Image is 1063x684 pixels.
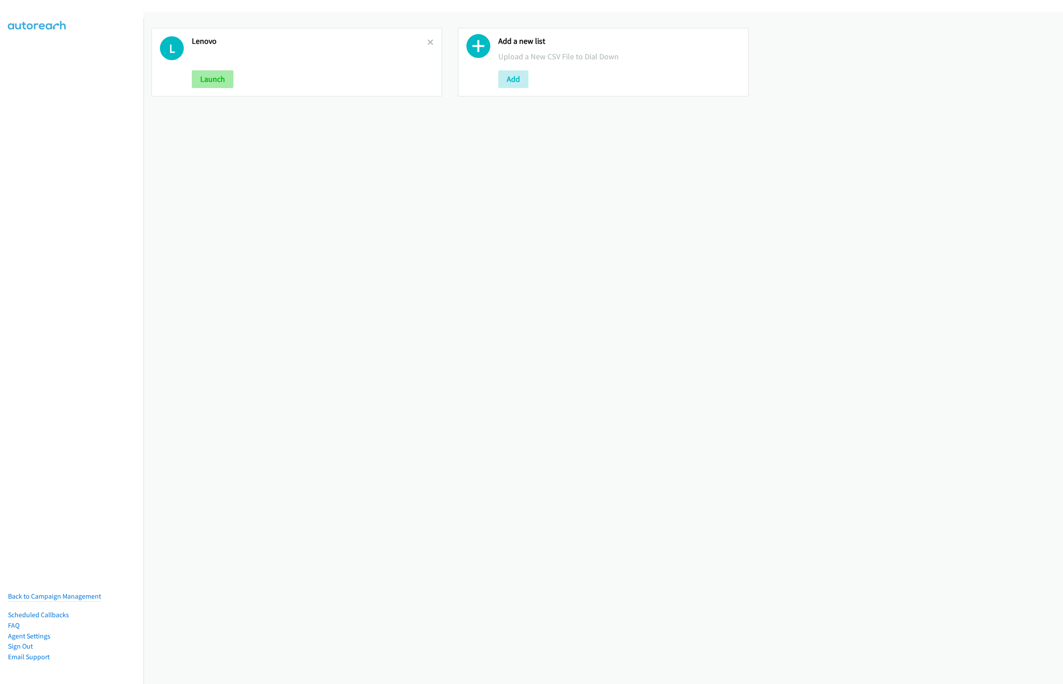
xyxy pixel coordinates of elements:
button: Launch [192,70,233,88]
h1: L [160,36,184,60]
a: Scheduled Callbacks [8,611,69,619]
a: Back to Campaign Management [8,592,101,600]
a: Sign Out [8,642,33,650]
a: Email Support [8,653,50,661]
p: Upload a New CSV File to Dial Down [498,50,740,62]
h2: Lenovo [192,36,427,46]
a: FAQ [8,621,19,630]
a: Agent Settings [8,632,50,640]
h2: Add a new list [498,36,740,46]
button: Add [498,70,528,88]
